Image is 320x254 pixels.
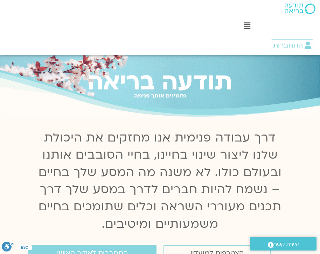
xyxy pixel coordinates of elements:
[250,237,316,251] a: יצירת קשר
[285,3,315,14] img: תודעה בריאה
[273,42,303,49] span: התחברות
[274,240,299,249] span: יצירת קשר
[271,39,313,51] a: התחברות
[35,129,285,233] p: דרך עבודה פנימית אנו מחזקים את היכולת שלנו ליצור שינוי בחיינו, בחיי הסובבים אותנו ובעולם כולו. לא...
